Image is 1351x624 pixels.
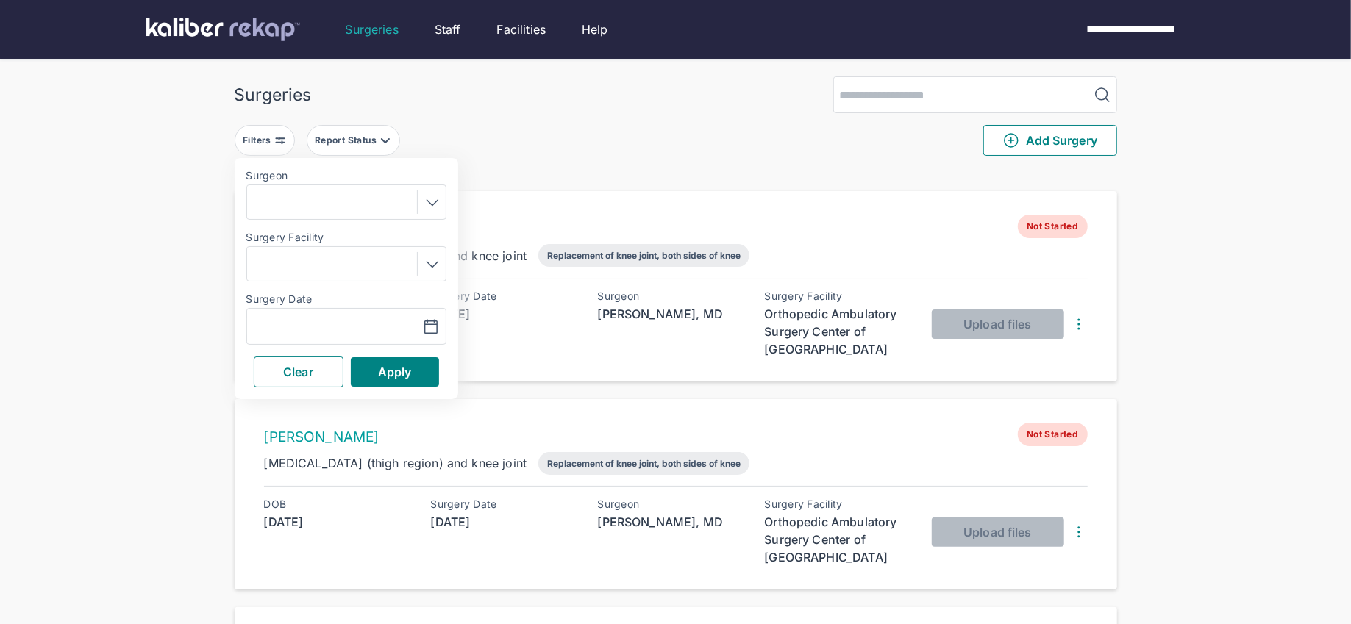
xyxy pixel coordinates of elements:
div: Replacement of knee joint, both sides of knee [547,458,741,469]
button: Add Surgery [983,125,1117,156]
img: PlusCircleGreen.5fd88d77.svg [1002,132,1020,149]
div: DOB [264,498,411,510]
button: Upload files [932,309,1064,339]
div: [PERSON_NAME], MD [598,513,745,531]
div: Surgery Facility [765,498,912,510]
div: [DATE] [431,513,578,531]
div: Surgery Date [431,290,578,302]
span: Apply [378,365,412,379]
img: filter-caret-down-grey.b3560631.svg [379,135,391,146]
div: Replacement of knee joint, both sides of knee [547,250,741,261]
span: Upload files [963,317,1031,331]
div: [PERSON_NAME], MD [598,305,745,323]
div: Orthopedic Ambulatory Surgery Center of [GEOGRAPHIC_DATA] [765,513,912,566]
div: Surgeries [235,85,312,105]
img: faders-horizontal-grey.d550dbda.svg [274,135,286,146]
img: DotsThreeVertical.31cb0eda.svg [1070,523,1088,541]
label: Surgery Date [246,293,446,305]
div: Report Status [315,135,379,146]
button: Filters [235,125,295,156]
div: Surgeon [598,498,745,510]
div: [DATE] [264,513,411,531]
span: Not Started [1018,215,1087,238]
button: Apply [351,357,439,387]
div: Surgery Facility [765,290,912,302]
span: Upload files [963,525,1031,539]
a: Help [582,21,608,38]
a: Facilities [497,21,546,38]
label: Surgeon [246,170,446,182]
img: kaliber labs logo [146,18,300,41]
a: [PERSON_NAME] [264,428,379,445]
img: MagnifyingGlass.1dc66aab.svg [1094,86,1111,104]
span: Add Surgery [1002,132,1097,149]
img: DotsThreeVertical.31cb0eda.svg [1070,315,1088,333]
button: Clear [254,356,343,387]
span: Not Started [1018,423,1087,446]
div: [DATE] [431,305,578,323]
div: 2177 entries [235,168,1117,185]
a: Staff [435,21,461,38]
div: Surgeon [598,290,745,302]
div: [MEDICAL_DATA] (thigh region) and knee joint [264,454,527,472]
button: Upload files [932,517,1064,547]
div: Orthopedic Ambulatory Surgery Center of [GEOGRAPHIC_DATA] [765,305,912,358]
label: Surgery Facility [246,232,446,243]
div: Surgery Date [431,498,578,510]
button: Report Status [307,125,400,156]
span: Clear [283,365,313,379]
a: Surgeries [346,21,399,38]
div: Filters [243,135,274,146]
